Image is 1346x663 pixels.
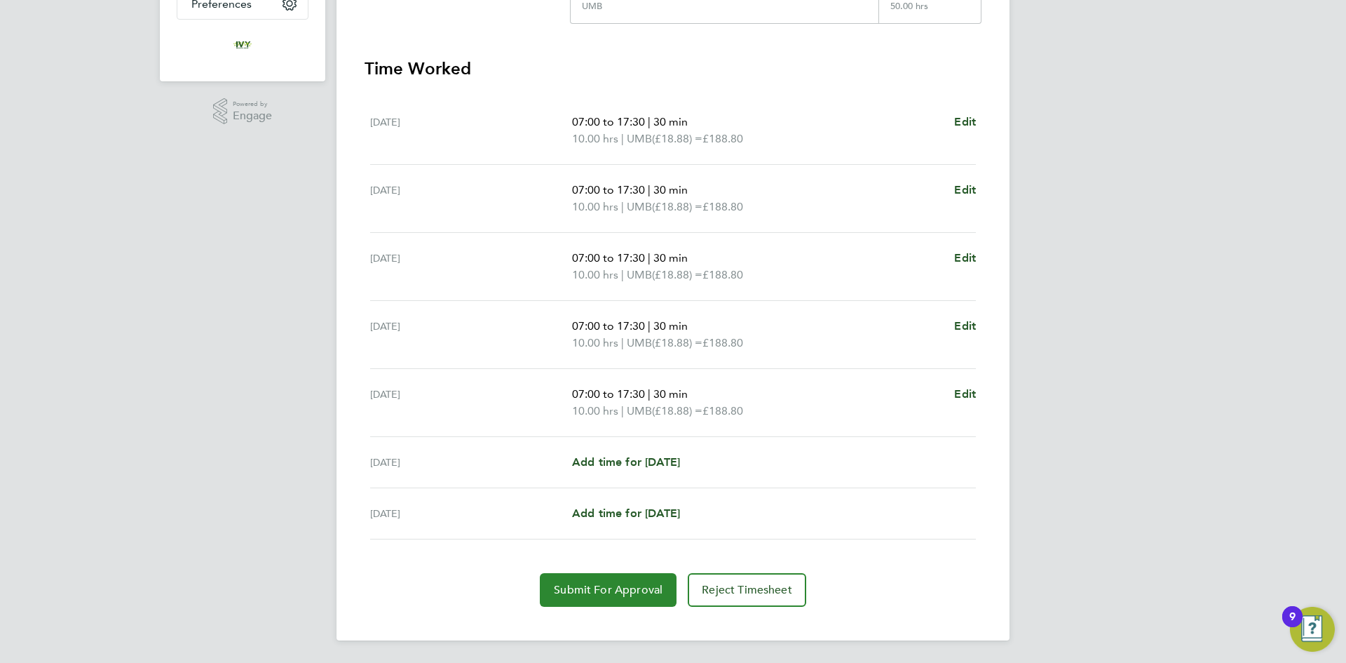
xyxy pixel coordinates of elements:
div: UMB [582,1,602,12]
div: [DATE] [370,114,572,147]
span: £188.80 [702,132,743,145]
div: 9 [1289,617,1296,635]
span: | [648,251,651,264]
span: £188.80 [702,404,743,417]
a: Edit [954,250,976,267]
span: Engage [233,110,272,122]
span: UMB [627,130,652,147]
div: [DATE] [370,386,572,420]
span: Reject Timesheet [702,583,792,597]
span: UMB [627,199,652,215]
span: Add time for [DATE] [572,455,680,469]
span: 07:00 to 17:30 [572,115,645,128]
span: 30 min [653,387,688,401]
button: Open Resource Center, 9 new notifications [1290,607,1335,652]
div: [DATE] [370,182,572,215]
span: 30 min [653,115,688,128]
div: 50.00 hrs [878,1,981,23]
span: Edit [954,115,976,128]
a: Edit [954,182,976,199]
span: | [648,183,651,196]
span: | [648,115,651,128]
span: | [648,387,651,401]
a: Powered byEngage [213,98,273,125]
span: £188.80 [702,268,743,281]
button: Reject Timesheet [688,573,806,607]
a: Edit [954,318,976,335]
span: 07:00 to 17:30 [572,251,645,264]
span: Powered by [233,98,272,110]
span: £188.80 [702,200,743,213]
a: Add time for [DATE] [572,454,680,471]
span: £188.80 [702,336,743,349]
span: | [621,336,624,349]
span: | [621,268,624,281]
span: | [648,319,651,333]
span: Submit For Approval [554,583,662,597]
span: UMB [627,267,652,283]
a: Edit [954,386,976,403]
span: Edit [954,387,976,401]
img: ivyresourcegroup-logo-retina.png [231,34,254,56]
span: 07:00 to 17:30 [572,387,645,401]
span: 07:00 to 17:30 [572,183,645,196]
span: 30 min [653,183,688,196]
span: (£18.88) = [652,268,702,281]
span: 10.00 hrs [572,132,618,145]
button: Submit For Approval [540,573,677,607]
span: 10.00 hrs [572,336,618,349]
span: Edit [954,183,976,196]
a: Go to home page [177,34,308,56]
span: Edit [954,251,976,264]
span: 30 min [653,251,688,264]
span: Edit [954,319,976,333]
span: (£18.88) = [652,132,702,145]
span: 30 min [653,319,688,333]
span: | [621,200,624,213]
span: (£18.88) = [652,200,702,213]
span: 07:00 to 17:30 [572,319,645,333]
div: [DATE] [370,454,572,471]
span: (£18.88) = [652,404,702,417]
span: UMB [627,335,652,351]
span: 10.00 hrs [572,200,618,213]
span: | [621,132,624,145]
span: 10.00 hrs [572,404,618,417]
a: Edit [954,114,976,130]
div: [DATE] [370,318,572,351]
h3: Time Worked [365,58,981,80]
span: (£18.88) = [652,336,702,349]
a: Add time for [DATE] [572,505,680,522]
span: 10.00 hrs [572,268,618,281]
span: UMB [627,403,652,420]
span: Add time for [DATE] [572,507,680,520]
div: [DATE] [370,250,572,283]
span: | [621,404,624,417]
div: [DATE] [370,505,572,522]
